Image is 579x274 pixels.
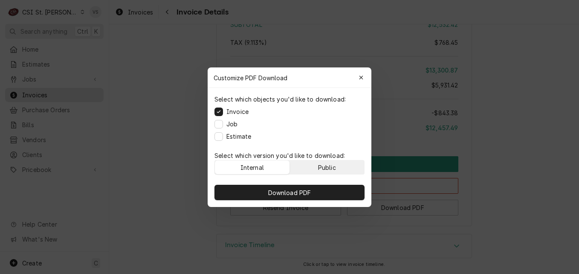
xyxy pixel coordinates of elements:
p: Select which version you'd like to download: [214,151,365,160]
button: Download PDF [214,185,365,200]
label: Invoice [226,107,249,116]
label: Estimate [226,132,251,141]
p: Select which objects you'd like to download: [214,95,346,104]
div: Customize PDF Download [208,67,371,88]
label: Job [226,120,237,128]
span: Download PDF [266,188,313,197]
div: Public [318,163,336,172]
div: Internal [240,163,264,172]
